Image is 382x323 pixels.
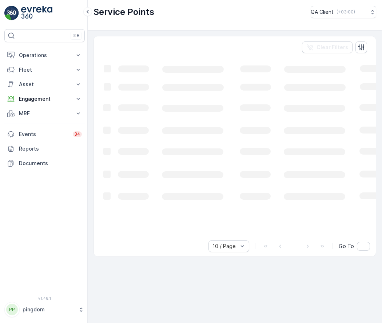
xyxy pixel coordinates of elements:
span: Go To [339,243,354,250]
p: Engagement [19,95,70,103]
p: Fleet [19,66,70,73]
p: pingdom [23,306,75,313]
p: Operations [19,52,70,59]
p: Events [19,131,68,138]
div: PP [6,304,18,315]
p: Service Points [93,6,154,18]
a: Documents [4,156,85,171]
a: Reports [4,141,85,156]
p: Clear Filters [317,44,348,51]
a: Events34 [4,127,85,141]
button: QA Client(+03:00) [311,6,376,18]
button: Operations [4,48,85,63]
button: Engagement [4,92,85,106]
button: Asset [4,77,85,92]
p: Asset [19,81,70,88]
button: Clear Filters [302,41,353,53]
p: MRF [19,110,70,117]
p: Reports [19,145,82,152]
p: Documents [19,160,82,167]
img: logo_light-DOdMpM7g.png [21,6,52,20]
p: 34 [74,131,80,137]
p: ⌘B [72,33,80,39]
p: ( +03:00 ) [337,9,355,15]
span: v 1.48.1 [4,296,85,300]
button: MRF [4,106,85,121]
p: QA Client [311,8,334,16]
button: Fleet [4,63,85,77]
img: logo [4,6,19,20]
button: PPpingdom [4,302,85,317]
